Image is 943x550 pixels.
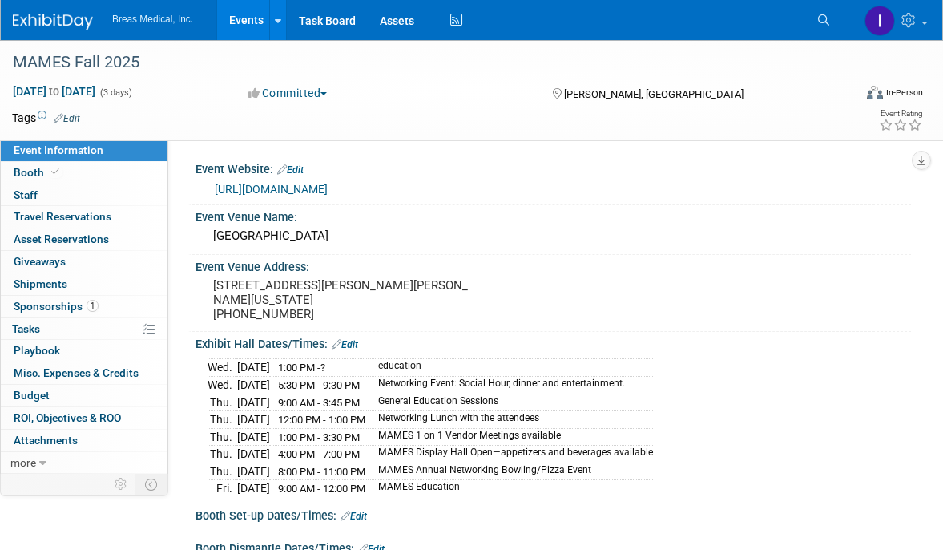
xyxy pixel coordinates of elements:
[864,6,895,36] img: Inga Dolezar
[278,466,365,478] span: 8:00 PM - 11:00 PM
[369,394,653,411] td: General Education Sessions
[237,377,270,394] td: [DATE]
[12,322,40,335] span: Tasks
[237,411,270,429] td: [DATE]
[195,255,911,275] div: Event Venue Address:
[14,434,78,447] span: Attachments
[237,394,270,411] td: [DATE]
[369,480,653,497] td: MAMES Education
[14,255,66,268] span: Giveaways
[278,483,365,495] span: 9:00 AM - 12:00 PM
[14,300,99,313] span: Sponsorships
[1,162,167,184] a: Booth
[237,359,270,377] td: [DATE]
[12,110,80,126] td: Tags
[879,110,922,118] div: Event Rating
[320,362,325,374] span: ?
[1,407,167,429] a: ROI, Objectives & ROO
[369,428,653,446] td: MAMES 1 on 1 Vendor Meetings available
[237,446,270,463] td: [DATE]
[237,480,270,497] td: [DATE]
[208,394,237,411] td: Thu.
[369,446,653,463] td: MAMES Display Hall Open—appetizers and beverages available
[369,463,653,480] td: MAMES Annual Networking Bowling/Pizza Event
[208,377,237,394] td: Wed.
[278,379,360,391] span: 5:30 PM - 9:30 PM
[7,48,834,77] div: MAMES Fall 2025
[195,332,911,353] div: Exhibit Hall Dates/Times:
[46,85,62,98] span: to
[1,206,167,228] a: Travel Reservations
[208,224,899,249] div: [GEOGRAPHIC_DATA]
[14,144,103,156] span: Event Information
[1,318,167,340] a: Tasks
[369,377,653,394] td: Networking Event: Social Hour, dinner and entertainment.
[332,339,358,350] a: Edit
[341,511,367,522] a: Edit
[1,273,167,295] a: Shipments
[14,344,60,357] span: Playbook
[14,188,38,201] span: Staff
[867,86,883,99] img: Format-Inperson.png
[1,340,167,362] a: Playbook
[1,362,167,384] a: Misc. Expenses & Credits
[195,157,911,178] div: Event Website:
[208,428,237,446] td: Thu.
[208,480,237,497] td: Fri.
[208,411,237,429] td: Thu.
[99,87,132,98] span: (3 days)
[208,359,237,377] td: Wed.
[1,430,167,451] a: Attachments
[14,411,121,424] span: ROI, Objectives & ROO
[278,362,325,374] span: 1:00 PM -
[278,414,365,426] span: 12:00 PM - 1:00 PM
[112,14,193,25] span: Breas Medical, Inc.
[12,84,96,99] span: [DATE] [DATE]
[1,296,167,317] a: Sponsorships1
[14,366,139,379] span: Misc. Expenses & Credits
[14,389,50,402] span: Budget
[1,385,167,406] a: Budget
[1,228,167,250] a: Asset Reservations
[107,474,135,495] td: Personalize Event Tab Strip
[885,87,923,99] div: In-Person
[1,452,167,474] a: more
[54,113,80,124] a: Edit
[14,233,109,245] span: Asset Reservations
[1,184,167,206] a: Staff
[243,85,333,101] button: Committed
[215,183,328,196] a: [URL][DOMAIN_NAME]
[14,210,111,223] span: Travel Reservations
[195,503,911,524] div: Booth Set-up Dates/Times:
[369,411,653,429] td: Networking Lunch with the attendees
[277,164,304,176] a: Edit
[208,463,237,480] td: Thu.
[278,431,360,443] span: 1:00 PM - 3:30 PM
[208,446,237,463] td: Thu.
[135,474,168,495] td: Toggle Event Tabs
[237,428,270,446] td: [DATE]
[278,448,360,460] span: 4:00 PM - 7:00 PM
[87,300,99,312] span: 1
[1,140,167,161] a: Event Information
[195,205,911,225] div: Event Venue Name:
[1,251,167,273] a: Giveaways
[213,278,476,322] pre: [STREET_ADDRESS][PERSON_NAME][PERSON_NAME][US_STATE] [PHONE_NUMBER]
[237,463,270,480] td: [DATE]
[14,277,67,290] span: Shipments
[13,14,93,30] img: ExhibitDay
[10,456,36,469] span: more
[781,83,923,107] div: Event Format
[369,359,653,377] td: education
[51,168,59,176] i: Booth reservation complete
[14,166,62,179] span: Booth
[278,397,360,409] span: 9:00 AM - 3:45 PM
[564,88,744,100] span: [PERSON_NAME], [GEOGRAPHIC_DATA]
